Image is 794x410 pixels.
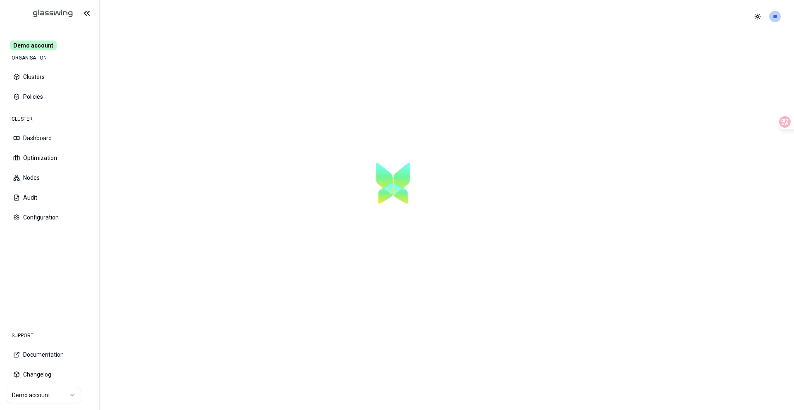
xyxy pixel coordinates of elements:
[7,365,93,384] button: Changelog
[7,169,93,187] button: Nodes
[10,41,57,50] span: Demo account
[7,149,93,167] button: Optimization
[7,129,93,147] button: Dashboard
[7,188,93,207] button: Audit
[7,208,93,226] button: Configuration
[7,327,93,344] div: SUPPORT
[7,50,93,66] div: ORGANISATION
[7,111,93,127] div: CLUSTER
[7,68,93,86] button: Clusters
[7,346,93,364] button: Documentation
[7,88,93,106] button: Policies
[12,4,76,23] img: GlassWing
